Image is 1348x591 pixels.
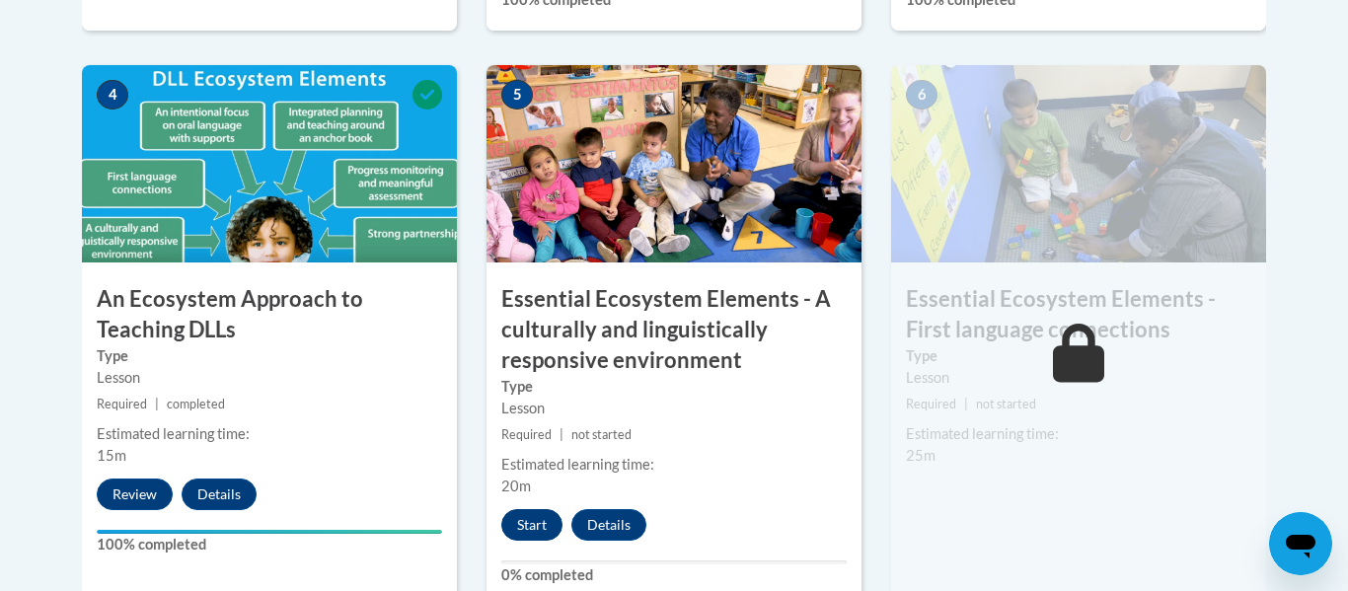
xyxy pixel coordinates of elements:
[97,530,442,534] div: Your progress
[501,478,531,494] span: 20m
[906,447,936,464] span: 25m
[97,367,442,389] div: Lesson
[560,427,563,442] span: |
[501,376,847,398] label: Type
[501,80,533,110] span: 5
[1269,512,1332,575] iframe: Button to launch messaging window
[82,284,457,345] h3: An Ecosystem Approach to Teaching DLLs
[167,397,225,411] span: completed
[97,397,147,411] span: Required
[906,423,1251,445] div: Estimated learning time:
[182,479,257,510] button: Details
[501,509,562,541] button: Start
[906,397,956,411] span: Required
[976,397,1036,411] span: not started
[97,534,442,555] label: 100% completed
[571,509,646,541] button: Details
[891,284,1266,345] h3: Essential Ecosystem Elements - First language connections
[97,80,128,110] span: 4
[906,80,937,110] span: 6
[501,398,847,419] div: Lesson
[571,427,632,442] span: not started
[97,479,173,510] button: Review
[906,345,1251,367] label: Type
[97,423,442,445] div: Estimated learning time:
[501,564,847,586] label: 0% completed
[487,284,861,375] h3: Essential Ecosystem Elements - A culturally and linguistically responsive environment
[97,345,442,367] label: Type
[906,367,1251,389] div: Lesson
[501,454,847,476] div: Estimated learning time:
[82,65,457,262] img: Course Image
[487,65,861,262] img: Course Image
[891,65,1266,262] img: Course Image
[97,447,126,464] span: 15m
[155,397,159,411] span: |
[964,397,968,411] span: |
[501,427,552,442] span: Required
